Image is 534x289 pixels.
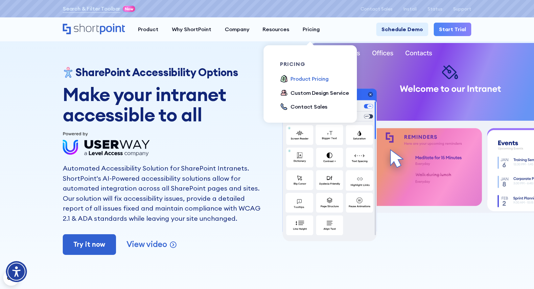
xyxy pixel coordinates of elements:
[165,23,218,36] a: Why ShortPoint
[290,75,329,83] div: Product Pricing
[290,89,349,97] div: Custom Design Service
[63,130,150,158] img: Userway
[218,23,256,36] a: Company
[63,24,125,35] a: Home
[453,6,471,11] p: Support
[280,103,327,112] a: Contact Sales
[63,84,263,125] h2: Make your intranet accessible to all
[63,234,116,255] a: Try it now
[75,66,238,79] h1: SharePoint Accessibility Options
[225,25,249,33] div: Company
[303,25,320,33] div: Pricing
[63,67,73,78] img: Accessibility for SharePoint
[280,89,349,98] a: Custom Design Service
[256,23,296,36] a: Resources
[416,213,534,289] iframe: Chat Widget
[63,5,120,12] a: Search & Filter Toolbar
[290,103,327,111] div: Contact Sales
[428,6,443,11] a: Status - open in a new tab
[131,23,165,36] a: Product
[280,61,355,67] div: pricing
[63,174,263,223] p: ShortPoint's AI-Powered accessibility solutions allow for automated integration across all ShareP...
[127,239,177,250] a: open lightbox
[172,25,211,33] div: Why ShortPoint
[428,6,443,11] p: Status
[376,23,429,36] a: Schedule Demo
[127,239,167,250] p: View video
[360,6,393,11] a: Contact Sales
[138,25,158,33] div: Product
[6,261,27,282] div: Accessibility Menu
[403,6,417,11] a: Install
[453,6,471,11] a: Support - open in a new tab
[263,25,289,33] div: Resources
[434,23,472,36] a: Start Trial
[63,163,263,173] h2: Automated Accessibility Solution for SharePoint Intranets.
[280,75,329,84] a: Product Pricing
[296,23,327,36] a: Pricing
